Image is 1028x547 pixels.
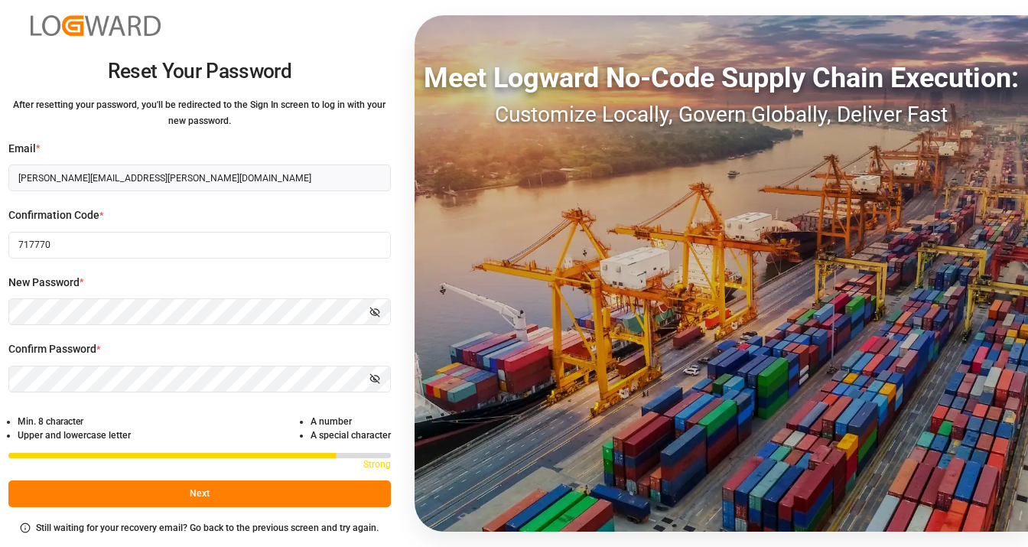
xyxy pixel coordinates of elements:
[31,15,161,36] img: Logward_new_orange.png
[18,415,131,428] li: Min. 8 character
[8,141,36,157] span: Email
[8,164,391,191] input: Enter your email
[8,480,391,507] button: Next
[36,523,379,533] small: Still waiting for your recovery email? Go back to the previous screen and try again.
[8,47,391,96] h2: Reset Your Password
[8,232,391,259] input: Enter the 6 digit code sent to your registered email address
[415,57,1028,99] div: Meet Logward No-Code Supply Chain Execution:
[415,99,1028,131] div: Customize Locally, Govern Globally, Deliver Fast
[311,430,391,441] small: A special character
[8,341,96,357] span: Confirm Password
[8,275,80,291] span: New Password
[363,458,391,474] p: Strong
[13,99,385,126] small: After resetting your password, you'll be redirected to the Sign In screen to log in with your new...
[311,416,352,427] small: A number
[18,430,131,441] small: Upper and lowercase letter
[8,207,99,223] span: Confirmation Code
